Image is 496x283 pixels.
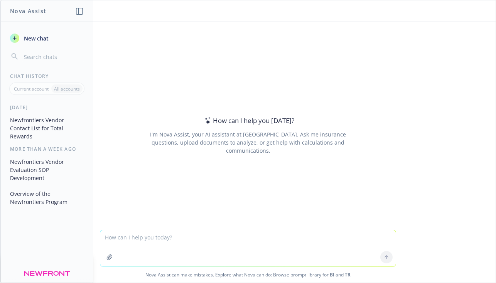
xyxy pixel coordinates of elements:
button: Newfrontiers Vendor Evaluation SOP Development [7,155,87,184]
span: New chat [22,34,49,42]
input: Search chats [22,51,84,62]
p: All accounts [54,86,80,92]
div: Chat History [1,73,93,79]
p: Current account [14,86,49,92]
a: TR [345,271,351,278]
button: Newfrontiers Vendor Contact List for Total Rewards [7,114,87,143]
button: Overview of the Newfrontiers Program [7,187,87,208]
button: New chat [7,31,87,45]
div: [DATE] [1,104,93,111]
div: I'm Nova Assist, your AI assistant at [GEOGRAPHIC_DATA]. Ask me insurance questions, upload docum... [139,130,356,155]
a: BI [330,271,334,278]
div: How can I help you [DATE]? [202,116,294,126]
div: More than a week ago [1,146,93,152]
h1: Nova Assist [10,7,46,15]
span: Nova Assist can make mistakes. Explore what Nova can do: Browse prompt library for and [3,267,493,283]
